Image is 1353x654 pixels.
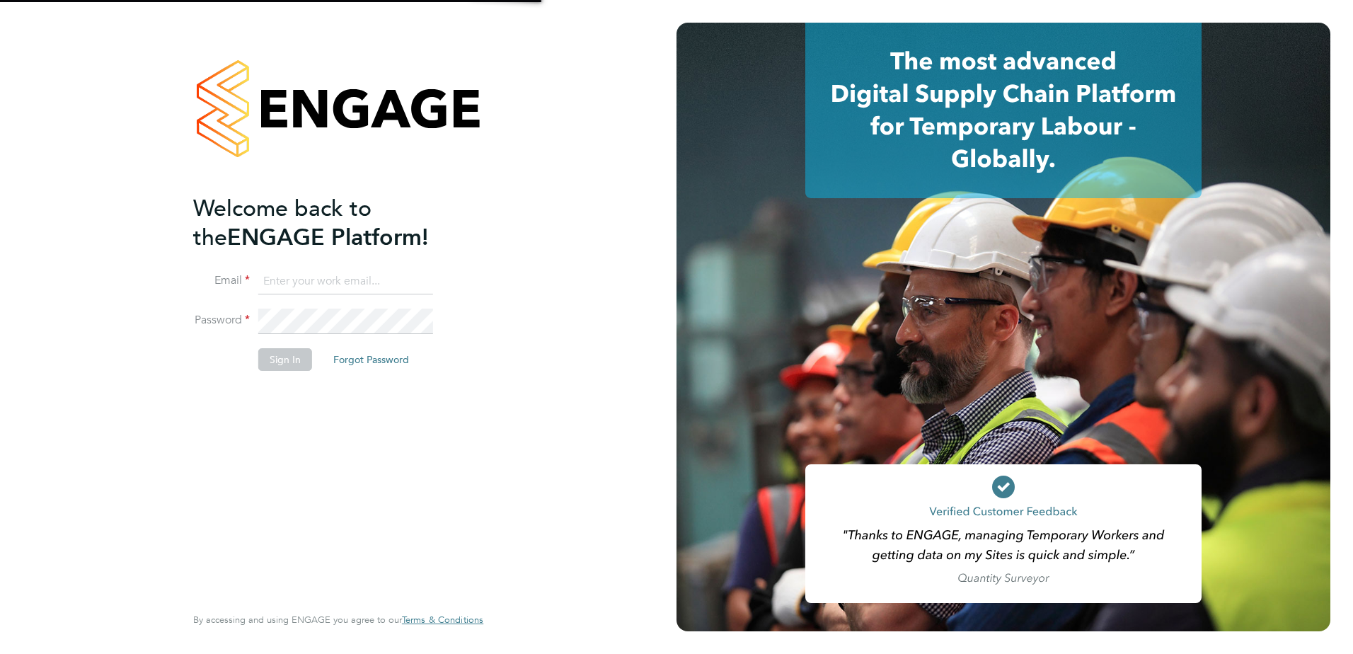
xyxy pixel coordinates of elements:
[258,269,433,294] input: Enter your work email...
[322,348,420,371] button: Forgot Password
[402,614,483,626] a: Terms & Conditions
[193,273,250,288] label: Email
[258,348,312,371] button: Sign In
[193,194,469,252] h2: ENGAGE Platform!
[193,313,250,328] label: Password
[193,614,483,626] span: By accessing and using ENGAGE you agree to our
[193,195,372,251] span: Welcome back to the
